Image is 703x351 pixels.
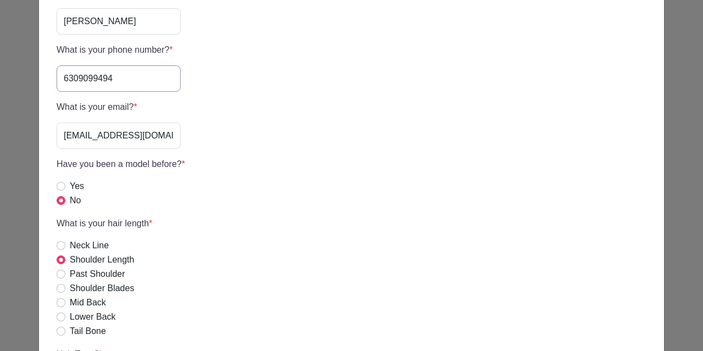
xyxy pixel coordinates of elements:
label: Neck Line [70,239,109,252]
label: Tail Bone [70,325,106,338]
label: Past Shoulder [70,268,125,281]
input: Type your answer [57,65,181,92]
label: Yes [70,180,84,193]
input: Type your answer [57,122,181,149]
label: No [70,194,81,207]
p: What is your hair length [57,217,152,230]
label: Mid Back [70,296,106,309]
p: Have you been a model before? [57,158,185,171]
p: What is your phone number? [57,43,181,57]
label: Shoulder Length [70,253,134,266]
input: Type your answer [57,8,181,35]
p: What is your email? [57,101,181,114]
label: Lower Back [70,310,116,324]
label: Shoulder Blades [70,282,134,295]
